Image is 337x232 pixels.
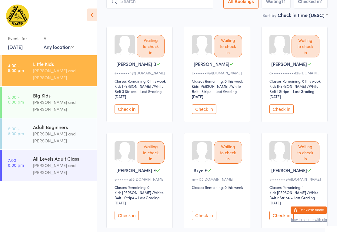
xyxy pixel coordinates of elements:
[2,87,97,118] a: 5:00 -6:00 pmBig Kids[PERSON_NAME] and [PERSON_NAME]
[33,130,92,144] div: [PERSON_NAME] and [PERSON_NAME]
[269,70,321,75] div: a•••••••••••••k@[DOMAIN_NAME]
[278,12,328,18] div: Check in time (DESC)
[33,60,92,67] div: Little Kids
[269,190,319,205] span: / White Belt 2 Stripe – Last Grading [DATE]
[291,206,327,214] button: Exit kiosk mode
[192,176,244,182] div: m••l@[DOMAIN_NAME]
[192,84,229,89] div: Kids [PERSON_NAME]
[115,84,151,89] div: Kids [PERSON_NAME]
[8,126,24,136] time: 6:00 - 8:00 pm
[33,162,92,176] div: [PERSON_NAME] and [PERSON_NAME]
[269,84,319,99] span: / White Belt 1 Stripe – Last Grading [DATE]
[269,78,321,84] div: Classes Remaining: 0 this week
[194,167,207,173] span: Skye F
[6,5,29,27] img: Gracie Humaita Noosa
[269,176,321,182] div: y••••••••s@[DOMAIN_NAME]
[192,211,216,220] button: Check in
[115,104,139,114] button: Check in
[33,124,92,130] div: Adult Beginners
[115,185,166,190] div: Classes Remaining: 0
[115,176,166,182] div: s•••••••a@[DOMAIN_NAME]
[116,61,156,67] span: [PERSON_NAME] B
[2,150,97,181] a: 7:00 -8:00 pmAll Levels Adult Class[PERSON_NAME] and [PERSON_NAME]
[192,185,244,190] div: Classes Remaining: 0 this week
[44,33,74,43] div: At
[115,70,166,75] div: e•••••••n@[DOMAIN_NAME]
[115,190,151,195] div: Kids [PERSON_NAME]
[262,12,276,18] label: Sort by
[269,211,294,220] button: Check in
[115,211,139,220] button: Check in
[292,35,319,57] div: Waiting to check in
[192,78,244,84] div: Classes Remaining: 0 this week
[33,67,92,81] div: [PERSON_NAME] and [PERSON_NAME]
[194,61,229,67] span: [PERSON_NAME]
[137,35,165,57] div: Waiting to check in
[269,84,306,89] div: Kids [PERSON_NAME]
[8,63,24,73] time: 4:00 - 5:00 pm
[214,35,242,57] div: Waiting to check in
[269,185,321,190] div: Classes Remaining: 1
[8,94,24,104] time: 5:00 - 6:00 pm
[8,158,24,167] time: 7:00 - 8:00 pm
[115,84,164,99] span: / White Belt 3 Stripes – Last Grading [DATE]
[192,104,216,114] button: Check in
[116,167,156,173] span: [PERSON_NAME] E
[33,92,92,99] div: Big Kids
[33,99,92,113] div: [PERSON_NAME] and [PERSON_NAME]
[291,218,327,222] button: how to secure with pin
[271,61,307,67] span: [PERSON_NAME]
[137,141,165,164] div: Waiting to check in
[8,43,23,50] a: [DATE]
[2,118,97,149] a: 6:00 -8:00 pmAdult Beginners[PERSON_NAME] and [PERSON_NAME]
[271,167,307,173] span: [PERSON_NAME]
[269,190,306,195] div: Kids [PERSON_NAME]
[192,70,244,75] div: c•••••••k@[DOMAIN_NAME]
[44,43,74,50] div: Any location
[115,78,166,84] div: Classes Remaining: 0 this week
[115,190,164,205] span: / White Belt 1 Stripe – Last Grading [DATE]
[2,55,97,86] a: 4:00 -5:00 pmLittle Kids[PERSON_NAME] and [PERSON_NAME]
[292,141,319,164] div: Waiting to check in
[33,155,92,162] div: All Levels Adult Class
[8,33,38,43] div: Events for
[214,141,242,164] div: Waiting to check in
[192,84,241,99] span: / White Belt 1 Stripe – Last Grading [DATE]
[269,104,294,114] button: Check in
